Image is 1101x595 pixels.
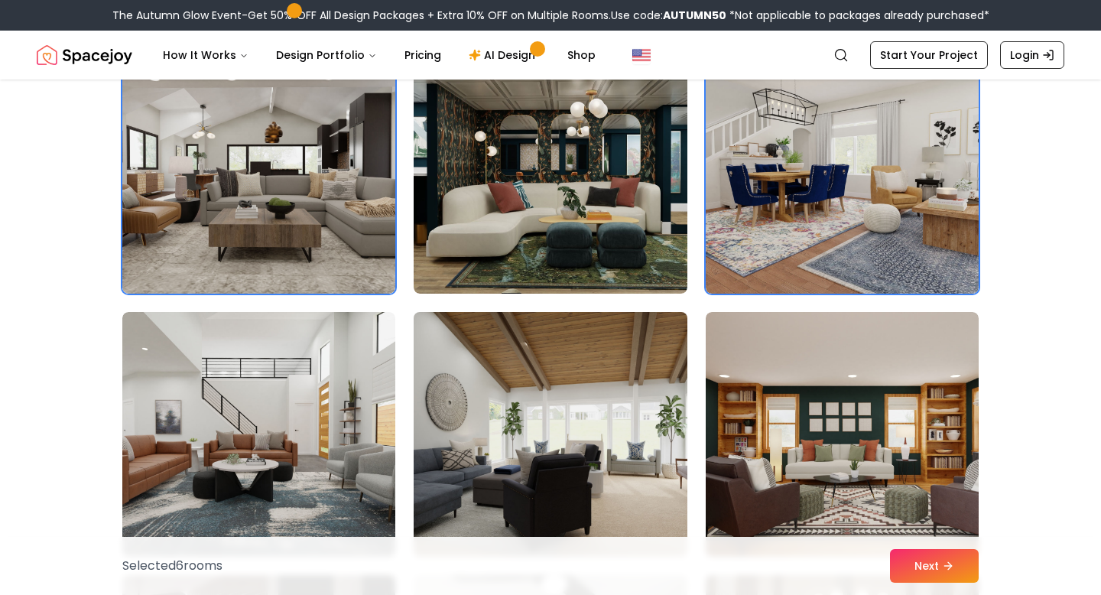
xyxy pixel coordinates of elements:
a: Spacejoy [37,40,132,70]
button: How It Works [151,40,261,70]
div: The Autumn Glow Event-Get 50% OFF All Design Packages + Extra 10% OFF on Multiple Rooms. [112,8,989,23]
img: Room room-12 [706,49,979,294]
b: AUTUMN50 [663,8,726,23]
img: Room room-10 [122,49,395,294]
img: Spacejoy Logo [37,40,132,70]
img: Room room-13 [122,312,395,557]
img: United States [632,46,651,64]
button: Design Portfolio [264,40,389,70]
img: Room room-11 [414,49,687,294]
nav: Main [151,40,608,70]
a: AI Design [456,40,552,70]
a: Start Your Project [870,41,988,69]
span: Use code: [611,8,726,23]
button: Next [890,549,979,583]
img: Room room-14 [407,306,693,563]
span: *Not applicable to packages already purchased* [726,8,989,23]
p: Selected 6 room s [122,557,222,575]
img: Room room-15 [706,312,979,557]
nav: Global [37,31,1064,80]
a: Login [1000,41,1064,69]
a: Shop [555,40,608,70]
a: Pricing [392,40,453,70]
